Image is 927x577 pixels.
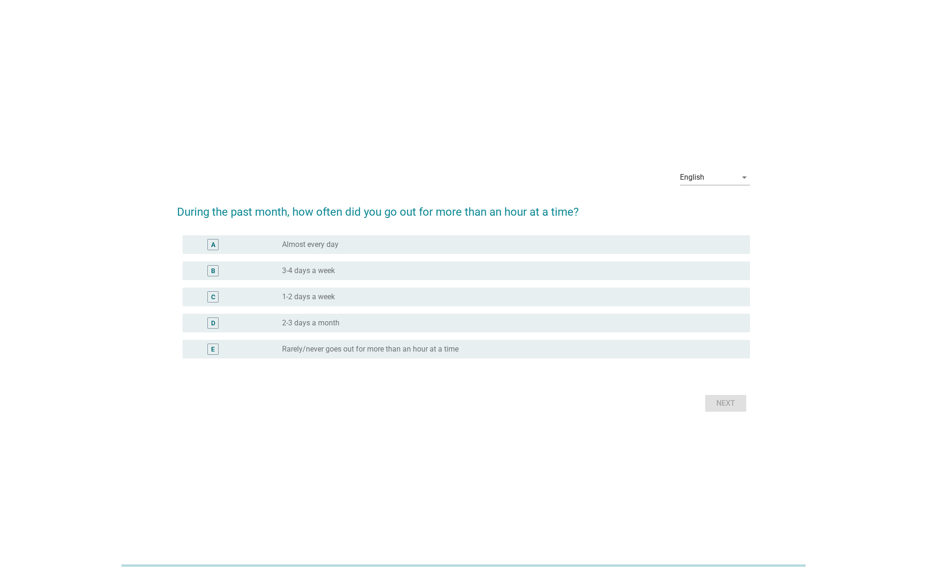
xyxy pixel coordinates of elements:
div: English [680,173,704,182]
h2: During the past month, how often did you go out for more than an hour at a time? [177,194,750,220]
i: arrow_drop_down [739,172,750,183]
div: E [211,345,215,354]
div: A [211,240,215,250]
div: D [211,318,215,328]
label: Rarely/never goes out for more than an hour at a time [282,345,459,354]
label: 3-4 days a week [282,266,335,275]
div: C [211,292,215,302]
label: 1-2 days a week [282,292,335,302]
label: 2-3 days a month [282,318,340,328]
label: Almost every day [282,240,339,249]
div: B [211,266,215,276]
